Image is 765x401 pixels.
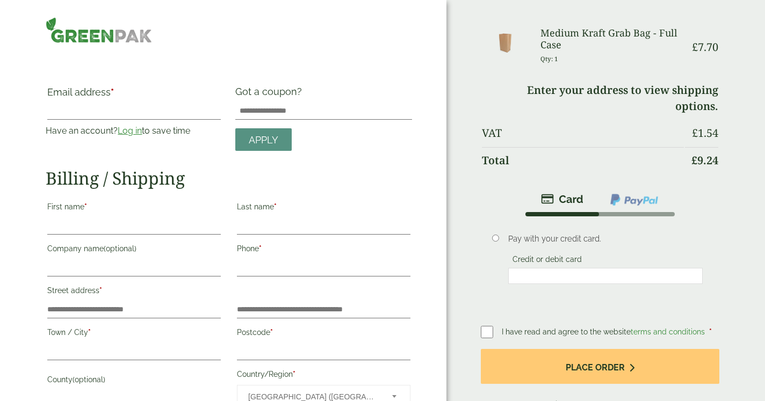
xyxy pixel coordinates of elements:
label: Last name [237,199,410,217]
label: Company name [47,241,221,259]
span: (optional) [73,375,105,384]
label: First name [47,199,221,217]
label: Got a coupon? [235,86,306,103]
abbr: required [293,370,295,378]
th: VAT [482,120,684,146]
a: Apply [235,128,292,151]
abbr: required [111,86,114,98]
span: I have read and agree to the website [502,327,707,336]
label: Town / City [47,325,221,343]
abbr: required [270,328,273,337]
iframe: Secure payment input frame [511,271,699,281]
abbr: required [259,244,262,253]
abbr: required [84,202,87,211]
bdi: 1.54 [692,126,718,140]
span: £ [692,126,698,140]
bdi: 9.24 [691,153,718,167]
bdi: 7.70 [692,40,718,54]
label: Credit or debit card [508,255,586,267]
p: Pay with your credit card. [508,233,702,245]
label: Email address [47,88,221,103]
label: Phone [237,241,410,259]
button: Place order [481,349,719,384]
span: (optional) [104,244,136,253]
a: Log in [118,126,142,136]
img: GreenPak Supplies [46,17,151,43]
th: Total [482,147,684,173]
span: Apply [249,134,278,146]
h2: Billing / Shipping [46,168,412,188]
td: Enter your address to view shipping options. [482,77,718,119]
label: Postcode [237,325,410,343]
img: stripe.png [541,193,583,206]
h3: Medium Kraft Grab Bag - Full Case [540,27,684,50]
a: terms and conditions [631,327,705,336]
small: Qty: 1 [540,55,558,63]
img: ppcp-gateway.png [609,193,659,207]
abbr: required [99,286,102,295]
abbr: required [709,327,712,336]
span: £ [691,153,697,167]
abbr: required [274,202,277,211]
span: £ [692,40,698,54]
p: Have an account? to save time [46,125,222,137]
label: Street address [47,283,221,301]
label: Country/Region [237,367,410,385]
abbr: required [88,328,91,337]
label: County [47,372,221,390]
